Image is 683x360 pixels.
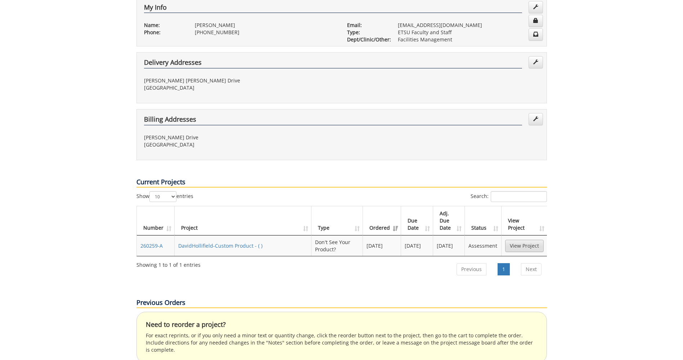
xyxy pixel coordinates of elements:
a: Previous [457,263,486,275]
h4: My Info [144,4,522,13]
th: Type: activate to sort column ascending [311,206,363,235]
a: Edit Info [529,1,543,13]
label: Show entries [136,191,193,202]
p: Dept/Clinic/Other: [347,36,387,43]
td: Don't See Your Product? [311,235,363,256]
a: 260259-A [140,242,163,249]
p: [GEOGRAPHIC_DATA] [144,84,336,91]
p: [PERSON_NAME] [PERSON_NAME] Drive [144,77,336,84]
th: View Project: activate to sort column ascending [502,206,547,235]
td: [DATE] [363,235,401,256]
h4: Billing Addresses [144,116,522,125]
a: Next [521,263,542,275]
p: Facilities Management [398,36,539,43]
p: Current Projects [136,177,547,188]
p: Previous Orders [136,298,547,308]
a: Edit Addresses [529,56,543,68]
h4: Delivery Addresses [144,59,522,68]
p: Email: [347,22,387,29]
th: Number: activate to sort column ascending [137,206,175,235]
a: View Project [505,240,544,252]
p: [GEOGRAPHIC_DATA] [144,141,336,148]
a: Change Password [529,15,543,27]
div: Showing 1 to 1 of 1 entries [136,258,201,269]
h4: Need to reorder a project? [146,321,538,328]
p: Type: [347,29,387,36]
th: Status: activate to sort column ascending [465,206,501,235]
td: [DATE] [401,235,433,256]
p: [PERSON_NAME] Drive [144,134,336,141]
th: Ordered: activate to sort column ascending [363,206,401,235]
td: Assessment [465,235,501,256]
select: Showentries [149,191,176,202]
p: [PERSON_NAME] [195,22,336,29]
a: 1 [498,263,510,275]
p: ETSU Faculty and Staff [398,29,539,36]
input: Search: [491,191,547,202]
th: Due Date: activate to sort column ascending [401,206,433,235]
p: Name: [144,22,184,29]
th: Adj. Due Date: activate to sort column ascending [433,206,465,235]
p: For exact reprints, or if you only need a minor text or quantity change, click the reorder button... [146,332,538,354]
p: Phone: [144,29,184,36]
p: [EMAIL_ADDRESS][DOMAIN_NAME] [398,22,539,29]
a: Change Communication Preferences [529,28,543,41]
th: Project: activate to sort column ascending [175,206,311,235]
td: [DATE] [433,235,465,256]
label: Search: [471,191,547,202]
a: DavidHollifield-Custom Product - ( ) [178,242,262,249]
p: [PHONE_NUMBER] [195,29,336,36]
a: Edit Addresses [529,113,543,125]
